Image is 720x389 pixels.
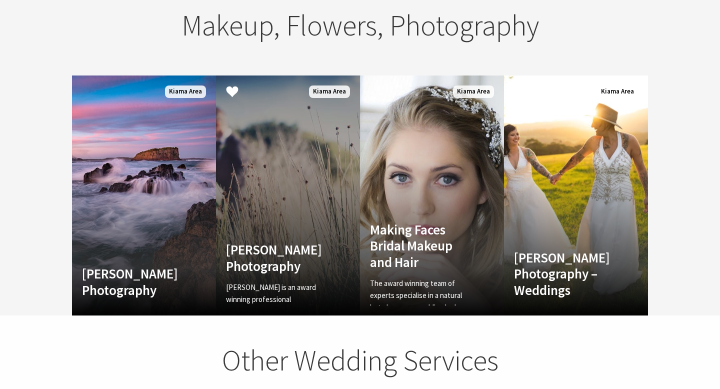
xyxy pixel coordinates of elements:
[164,8,556,43] h2: Makeup, Flowers, Photography
[370,221,472,270] h4: Making Faces Bridal Makeup and Hair
[164,343,556,378] h2: Other Wedding Services
[226,281,328,329] p: [PERSON_NAME] is an award winning professional photographer based on the [GEOGRAPHIC_DATA]…
[165,85,206,98] span: Kiama Area
[226,241,328,274] h4: [PERSON_NAME] Photography
[370,277,472,313] p: The award winning team of experts specialise in a natural but glamorous wedding look,…
[82,265,184,298] h4: [PERSON_NAME] Photography
[309,85,350,98] span: Kiama Area
[597,85,638,98] span: Kiama Area
[72,75,216,315] a: Another Image Used [PERSON_NAME] Photography Kiama Area
[504,75,648,315] a: [PERSON_NAME] Photography – Weddings Kiama Area
[360,75,504,315] a: Making Faces Bridal Makeup and Hair The award winning team of experts specialise in a natural but...
[216,75,360,315] a: [PERSON_NAME] Photography [PERSON_NAME] is an award winning professional photographer based on th...
[514,249,616,298] h4: [PERSON_NAME] Photography – Weddings
[453,85,494,98] span: Kiama Area
[216,75,248,109] button: Click to Favourite Peter Izzard Photography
